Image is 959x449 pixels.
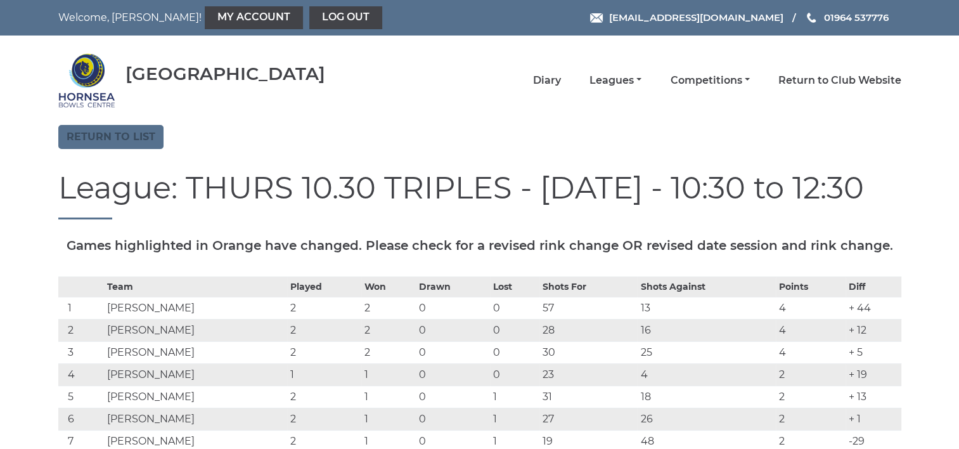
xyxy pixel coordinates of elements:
td: 13 [637,297,776,319]
th: Shots For [539,277,637,297]
td: 2 [287,319,361,341]
td: 26 [637,408,776,430]
th: Diff [846,277,901,297]
span: 01964 537776 [823,11,888,23]
td: 1 [287,363,361,386]
th: Played [287,277,361,297]
td: [PERSON_NAME] [104,297,287,319]
td: 1 [361,386,416,408]
a: Leagues [589,74,641,88]
td: 31 [539,386,637,408]
td: 27 [539,408,637,430]
td: 2 [287,297,361,319]
td: 1 [361,363,416,386]
a: Competitions [670,74,749,88]
td: 0 [490,297,539,319]
th: Won [361,277,416,297]
td: 1 [361,408,416,430]
td: 0 [416,319,490,341]
td: 1 [490,386,539,408]
th: Lost [490,277,539,297]
td: 2 [776,363,845,386]
td: 4 [776,341,845,363]
img: Phone us [807,13,816,23]
td: 0 [490,341,539,363]
a: Log out [309,6,382,29]
td: + 12 [846,319,901,341]
th: Points [776,277,845,297]
td: 2 [58,319,104,341]
a: Diary [533,74,561,88]
td: + 19 [846,363,901,386]
td: 6 [58,408,104,430]
td: 0 [416,297,490,319]
th: Shots Against [637,277,776,297]
td: 2 [776,408,845,430]
img: Email [590,13,603,23]
a: My Account [205,6,303,29]
h1: League: THURS 10.30 TRIPLES - [DATE] - 10:30 to 12:30 [58,171,901,219]
td: [PERSON_NAME] [104,408,287,430]
h5: Games highlighted in Orange have changed. Please check for a revised rink change OR revised date ... [58,238,901,252]
td: + 13 [846,386,901,408]
td: 23 [539,363,637,386]
div: [GEOGRAPHIC_DATA] [126,64,325,84]
td: 4 [776,297,845,319]
td: 0 [416,386,490,408]
span: [EMAIL_ADDRESS][DOMAIN_NAME] [608,11,783,23]
img: Hornsea Bowls Centre [58,52,115,109]
a: Email [EMAIL_ADDRESS][DOMAIN_NAME] [590,10,783,25]
th: Team [104,277,287,297]
td: 2 [287,341,361,363]
td: 4 [776,319,845,341]
td: 0 [416,341,490,363]
td: + 5 [846,341,901,363]
td: 4 [637,363,776,386]
td: [PERSON_NAME] [104,319,287,341]
td: 1 [490,408,539,430]
td: [PERSON_NAME] [104,363,287,386]
td: 0 [490,319,539,341]
a: Return to list [58,125,164,149]
td: + 1 [846,408,901,430]
td: 25 [637,341,776,363]
td: 2 [287,408,361,430]
td: 18 [637,386,776,408]
td: 57 [539,297,637,319]
td: 2 [361,297,416,319]
td: 4 [58,363,104,386]
a: Phone us 01964 537776 [805,10,888,25]
td: 2 [361,341,416,363]
td: [PERSON_NAME] [104,386,287,408]
td: 0 [416,408,490,430]
td: + 44 [846,297,901,319]
td: 30 [539,341,637,363]
td: 2 [361,319,416,341]
td: 16 [637,319,776,341]
a: Return to Club Website [778,74,901,88]
td: 3 [58,341,104,363]
th: Drawn [416,277,490,297]
nav: Welcome, [PERSON_NAME]! [58,6,399,29]
td: 0 [416,363,490,386]
td: 1 [58,297,104,319]
td: 5 [58,386,104,408]
td: 0 [490,363,539,386]
td: [PERSON_NAME] [104,341,287,363]
td: 28 [539,319,637,341]
td: 2 [776,386,845,408]
td: 2 [287,386,361,408]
